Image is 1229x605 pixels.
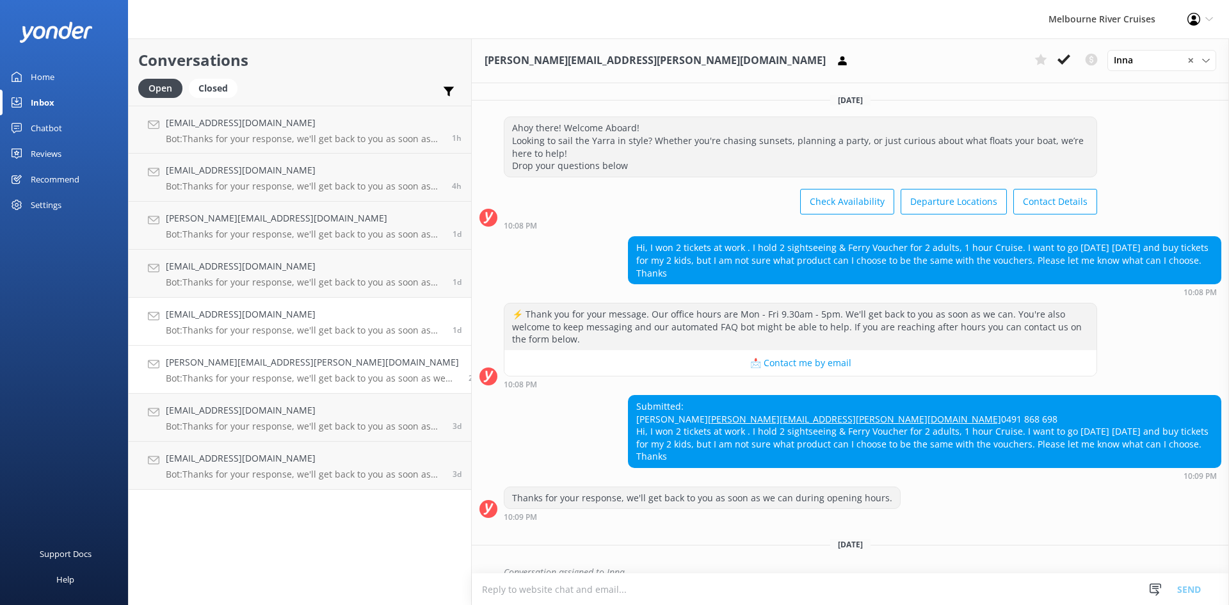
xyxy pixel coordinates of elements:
[189,81,244,95] a: Closed
[1187,54,1194,67] span: ✕
[166,403,443,417] h4: [EMAIL_ADDRESS][DOMAIN_NAME]
[166,133,442,145] p: Bot: Thanks for your response, we'll get back to you as soon as we can during opening hours.
[504,117,1096,176] div: Ahoy there! Welcome Aboard! Looking to sail the Yarra in style? Whether you're chasing sunsets, p...
[1184,289,1217,296] strong: 10:08 PM
[56,567,74,592] div: Help
[166,229,443,240] p: Bot: Thanks for your response, we'll get back to you as soon as we can during opening hours.
[138,79,182,98] div: Open
[31,90,54,115] div: Inbox
[504,561,1221,583] div: Conversation assigned to Inna .
[129,394,471,442] a: [EMAIL_ADDRESS][DOMAIN_NAME]Bot:Thanks for your response, we'll get back to you as soon as we can...
[166,469,443,480] p: Bot: Thanks for your response, we'll get back to you as soon as we can during opening hours.
[628,471,1221,480] div: Sep 26 2025 10:09pm (UTC +10:00) Australia/Sydney
[453,421,462,432] span: Sep 26 2025 11:48am (UTC +10:00) Australia/Sydney
[129,250,471,298] a: [EMAIL_ADDRESS][DOMAIN_NAME]Bot:Thanks for your response, we'll get back to you as soon as we can...
[129,202,471,250] a: [PERSON_NAME][EMAIL_ADDRESS][DOMAIN_NAME]Bot:Thanks for your response, we'll get back to you as s...
[504,303,1096,350] div: ⚡ Thank you for your message. Our office hours are Mon - Fri 9.30am - 5pm. We'll get back to you ...
[1184,472,1217,480] strong: 10:09 PM
[166,277,443,288] p: Bot: Thanks for your response, we'll get back to you as soon as we can during opening hours.
[129,346,471,394] a: [PERSON_NAME][EMAIL_ADDRESS][PERSON_NAME][DOMAIN_NAME]Bot:Thanks for your response, we'll get bac...
[504,513,537,521] strong: 10:09 PM
[504,487,900,509] div: Thanks for your response, we'll get back to you as soon as we can during opening hours.
[453,325,462,335] span: Sep 27 2025 04:44pm (UTC +10:00) Australia/Sydney
[504,222,537,230] strong: 10:08 PM
[31,141,61,166] div: Reviews
[504,381,537,389] strong: 10:08 PM
[166,163,442,177] h4: [EMAIL_ADDRESS][DOMAIN_NAME]
[166,373,459,384] p: Bot: Thanks for your response, we'll get back to you as soon as we can during opening hours.
[166,355,459,369] h4: [PERSON_NAME][EMAIL_ADDRESS][PERSON_NAME][DOMAIN_NAME]
[31,64,54,90] div: Home
[166,307,443,321] h4: [EMAIL_ADDRESS][DOMAIN_NAME]
[189,79,237,98] div: Closed
[629,237,1221,284] div: Hi, I won 2 tickets at work . I hold 2 sightseeing & Ferry Voucher for 2 adults, 1 hour Cruise. I...
[1107,50,1216,70] div: Assign User
[504,512,901,521] div: Sep 26 2025 10:09pm (UTC +10:00) Australia/Sydney
[901,189,1007,214] button: Departure Locations
[19,22,93,43] img: yonder-white-logo.png
[138,48,462,72] h2: Conversations
[629,396,1221,467] div: Submitted: [PERSON_NAME] 0491 868 698 Hi, I won 2 tickets at work . I hold 2 sightseeing & Ferry ...
[31,192,61,218] div: Settings
[166,211,443,225] h4: [PERSON_NAME][EMAIL_ADDRESS][DOMAIN_NAME]
[1114,53,1141,67] span: Inna
[800,189,894,214] button: Check Availability
[129,442,471,490] a: [EMAIL_ADDRESS][DOMAIN_NAME]Bot:Thanks for your response, we'll get back to you as soon as we can...
[628,287,1221,296] div: Sep 26 2025 10:08pm (UTC +10:00) Australia/Sydney
[452,181,462,191] span: Sep 29 2025 08:00am (UTC +10:00) Australia/Sydney
[31,166,79,192] div: Recommend
[504,221,1097,230] div: Sep 26 2025 10:08pm (UTC +10:00) Australia/Sydney
[453,277,462,287] span: Sep 28 2025 03:53am (UTC +10:00) Australia/Sydney
[129,298,471,346] a: [EMAIL_ADDRESS][DOMAIN_NAME]Bot:Thanks for your response, we'll get back to you as soon as we can...
[504,380,1097,389] div: Sep 26 2025 10:08pm (UTC +10:00) Australia/Sydney
[166,451,443,465] h4: [EMAIL_ADDRESS][DOMAIN_NAME]
[129,154,471,202] a: [EMAIL_ADDRESS][DOMAIN_NAME]Bot:Thanks for your response, we'll get back to you as soon as we can...
[830,95,871,106] span: [DATE]
[166,259,443,273] h4: [EMAIL_ADDRESS][DOMAIN_NAME]
[708,413,1001,425] a: [PERSON_NAME][EMAIL_ADDRESS][PERSON_NAME][DOMAIN_NAME]
[138,81,189,95] a: Open
[485,52,826,69] h3: [PERSON_NAME][EMAIL_ADDRESS][PERSON_NAME][DOMAIN_NAME]
[1013,189,1097,214] button: Contact Details
[166,181,442,192] p: Bot: Thanks for your response, we'll get back to you as soon as we can during opening hours.
[166,325,443,336] p: Bot: Thanks for your response, we'll get back to you as soon as we can during opening hours.
[469,373,478,383] span: Sep 26 2025 10:09pm (UTC +10:00) Australia/Sydney
[166,421,443,432] p: Bot: Thanks for your response, we'll get back to you as soon as we can during opening hours.
[129,106,471,154] a: [EMAIL_ADDRESS][DOMAIN_NAME]Bot:Thanks for your response, we'll get back to you as soon as we can...
[453,229,462,239] span: Sep 28 2025 10:52am (UTC +10:00) Australia/Sydney
[504,350,1096,376] button: 📩 Contact me by email
[453,469,462,480] span: Sep 26 2025 08:56am (UTC +10:00) Australia/Sydney
[452,133,462,143] span: Sep 29 2025 11:05am (UTC +10:00) Australia/Sydney
[479,561,1221,583] div: 2025-09-29T02:17:35.276
[40,541,92,567] div: Support Docs
[830,539,871,550] span: [DATE]
[166,116,442,130] h4: [EMAIL_ADDRESS][DOMAIN_NAME]
[31,115,62,141] div: Chatbot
